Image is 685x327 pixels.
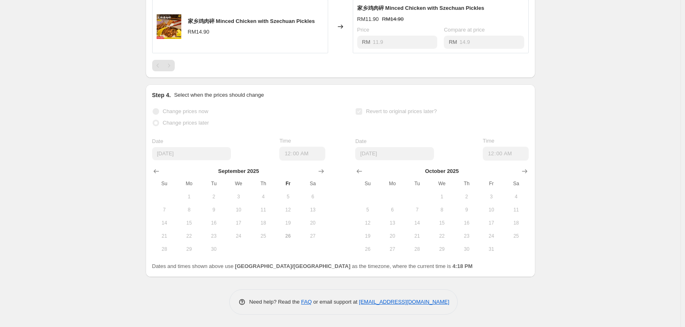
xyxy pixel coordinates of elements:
span: 13 [384,220,402,226]
span: 2 [457,193,475,200]
span: 20 [304,220,322,226]
th: Wednesday [429,177,454,190]
span: Change prices now [163,108,208,114]
span: Sa [507,180,525,187]
span: 16 [205,220,223,226]
th: Thursday [454,177,479,190]
span: Mo [384,180,402,187]
span: Time [483,138,494,144]
b: 4:18 PM [452,263,473,269]
button: Thursday October 2 2025 [454,190,479,203]
button: Friday October 17 2025 [479,216,504,229]
button: Wednesday October 29 2025 [429,243,454,256]
button: Monday September 22 2025 [177,229,201,243]
span: 11 [507,207,525,213]
th: Tuesday [201,177,226,190]
span: 19 [279,220,297,226]
button: Wednesday October 15 2025 [429,216,454,229]
span: 8 [433,207,451,213]
button: Sunday September 7 2025 [152,203,177,216]
button: Tuesday October 21 2025 [405,229,429,243]
button: Monday September 8 2025 [177,203,201,216]
span: Su [155,180,174,187]
button: Saturday September 13 2025 [300,203,325,216]
span: 4 [507,193,525,200]
button: Wednesday September 24 2025 [226,229,251,243]
span: 28 [408,246,426,252]
button: Thursday October 16 2025 [454,216,479,229]
input: 9/26/2025 [355,147,434,160]
button: Friday September 5 2025 [276,190,300,203]
button: Show next month, November 2025 [519,166,530,177]
button: Tuesday September 23 2025 [201,229,226,243]
button: Wednesday October 22 2025 [429,229,454,243]
button: Saturday September 20 2025 [300,216,325,229]
span: or email support at [312,299,359,305]
button: Monday October 6 2025 [380,203,405,216]
span: Compare at price [444,27,485,33]
span: 25 [254,233,272,239]
span: Dates and times shown above use as the timezone, where the current time is [152,263,473,269]
span: Tu [205,180,223,187]
span: Time [279,138,291,144]
th: Saturday [504,177,528,190]
span: Revert to original prices later? [366,108,437,114]
span: 5 [358,207,377,213]
div: RM14.90 [188,28,210,36]
b: [GEOGRAPHIC_DATA]/[GEOGRAPHIC_DATA] [235,263,350,269]
button: Thursday September 4 2025 [251,190,276,203]
span: 9 [457,207,475,213]
span: Mo [180,180,198,187]
button: Wednesday September 17 2025 [226,216,251,229]
span: 24 [482,233,500,239]
span: 17 [482,220,500,226]
span: 23 [205,233,223,239]
button: Friday September 19 2025 [276,216,300,229]
button: Thursday October 30 2025 [454,243,479,256]
span: 31 [482,246,500,252]
span: Need help? Read the [249,299,301,305]
button: Sunday September 14 2025 [152,216,177,229]
input: 9/26/2025 [152,147,231,160]
span: 19 [358,233,377,239]
span: 13 [304,207,322,213]
th: Sunday [152,177,177,190]
span: 26 [279,233,297,239]
span: 10 [229,207,247,213]
span: 20 [384,233,402,239]
span: 3 [229,193,247,200]
span: We [433,180,451,187]
span: 24 [229,233,247,239]
a: [EMAIL_ADDRESS][DOMAIN_NAME] [359,299,449,305]
h2: Step 4. [152,91,171,99]
span: RM [362,39,370,45]
button: Friday October 3 2025 [479,190,504,203]
span: 16 [457,220,475,226]
span: 14 [155,220,174,226]
span: Date [152,138,163,144]
button: Show previous month, September 2025 [354,166,365,177]
span: 5 [279,193,297,200]
span: 21 [408,233,426,239]
span: Change prices later [163,120,209,126]
span: 12 [279,207,297,213]
button: Friday October 10 2025 [479,203,504,216]
span: Tu [408,180,426,187]
th: Tuesday [405,177,429,190]
button: Tuesday October 7 2025 [405,203,429,216]
button: Sunday October 26 2025 [355,243,380,256]
button: Thursday October 23 2025 [454,229,479,243]
span: 18 [507,220,525,226]
button: Thursday September 11 2025 [251,203,276,216]
button: Sunday September 28 2025 [152,243,177,256]
button: Tuesday September 9 2025 [201,203,226,216]
button: Thursday September 18 2025 [251,216,276,229]
span: Fr [279,180,297,187]
span: 1 [433,193,451,200]
button: Thursday September 25 2025 [251,229,276,243]
button: Sunday October 5 2025 [355,203,380,216]
span: Date [355,138,366,144]
button: Friday October 24 2025 [479,229,504,243]
span: 6 [384,207,402,213]
button: Show previous month, August 2025 [151,166,162,177]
